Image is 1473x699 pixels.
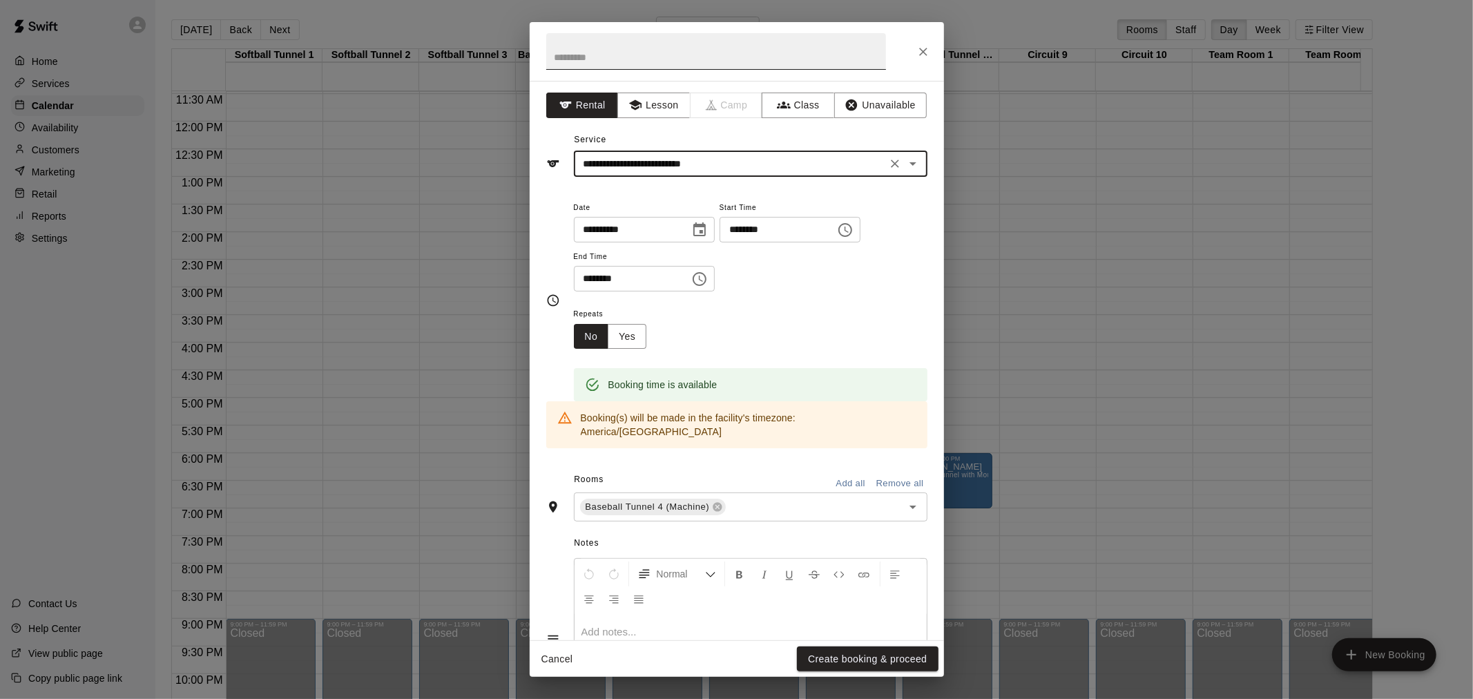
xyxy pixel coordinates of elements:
[574,135,606,144] span: Service
[574,475,604,484] span: Rooms
[577,562,601,586] button: Undo
[903,154,923,173] button: Open
[691,93,763,118] span: Camps can only be created in the Services page
[778,562,801,586] button: Format Underline
[617,93,690,118] button: Lesson
[873,473,927,495] button: Remove all
[574,305,658,324] span: Repeats
[728,562,751,586] button: Format Bold
[574,199,715,218] span: Date
[802,562,826,586] button: Format Strikethrough
[827,562,851,586] button: Insert Code
[546,157,560,171] svg: Service
[883,562,907,586] button: Left Align
[577,586,601,611] button: Center Align
[574,324,609,349] button: No
[911,39,936,64] button: Close
[546,500,560,514] svg: Rooms
[720,199,860,218] span: Start Time
[831,216,859,244] button: Choose time, selected time is 6:00 PM
[602,562,626,586] button: Redo
[753,562,776,586] button: Format Italics
[885,154,905,173] button: Clear
[574,248,715,267] span: End Time
[574,533,927,555] span: Notes
[903,497,923,517] button: Open
[580,500,715,514] span: Baseball Tunnel 4 (Machine)
[657,567,705,581] span: Normal
[608,372,718,397] div: Booking time is available
[762,93,834,118] button: Class
[608,324,646,349] button: Yes
[627,586,651,611] button: Justify Align
[535,647,579,672] button: Cancel
[602,586,626,611] button: Right Align
[797,647,938,672] button: Create booking & proceed
[686,216,713,244] button: Choose date, selected date is Oct 13, 2025
[852,562,876,586] button: Insert Link
[632,562,722,586] button: Formatting Options
[580,499,726,515] div: Baseball Tunnel 4 (Machine)
[829,473,873,495] button: Add all
[546,632,560,646] svg: Notes
[834,93,927,118] button: Unavailable
[686,265,713,293] button: Choose time, selected time is 8:00 PM
[546,294,560,307] svg: Timing
[574,324,647,349] div: outlined button group
[581,405,916,444] div: Booking(s) will be made in the facility's timezone: America/[GEOGRAPHIC_DATA]
[546,93,619,118] button: Rental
